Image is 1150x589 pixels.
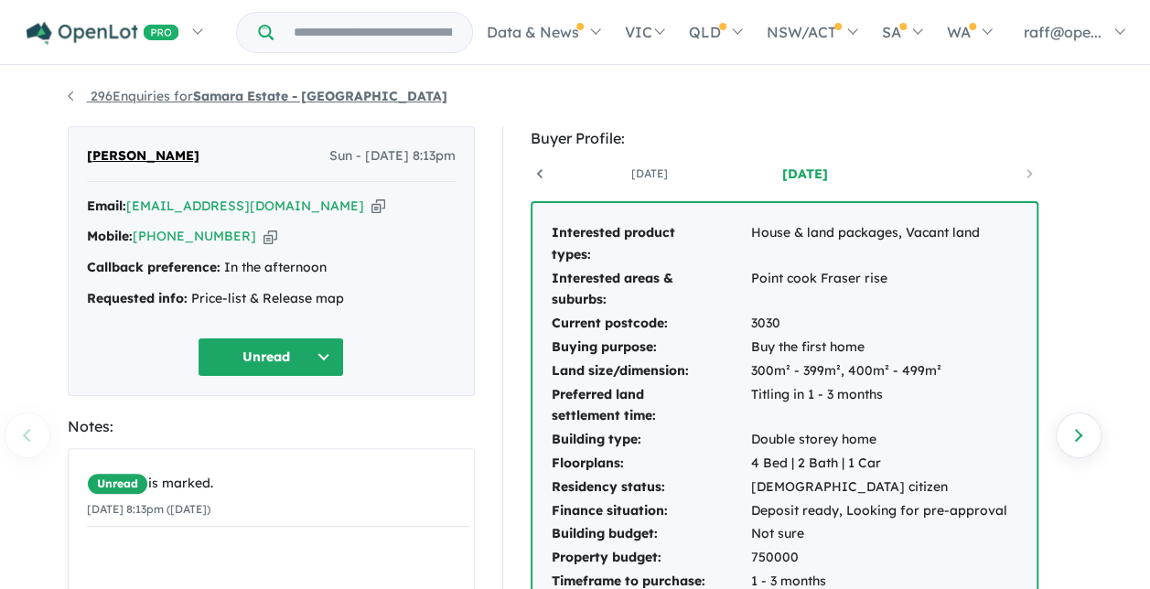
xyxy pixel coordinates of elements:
[750,221,1008,267] td: House & land packages, Vacant land
[371,197,385,216] button: Copy
[750,428,1008,452] td: Double storey home
[277,13,468,52] input: Try estate name, suburb, builder or developer
[551,359,750,383] td: Land size/dimension:
[750,499,1008,523] td: Deposit ready, Looking for pre-approval
[750,336,1008,359] td: Buy the first home
[750,522,1008,546] td: Not sure
[750,267,1008,313] td: Point cook Fraser rise
[750,359,1008,383] td: 300m² - 399m², 400m² - 499m²
[750,546,1008,570] td: 750000
[551,499,750,523] td: Finance situation:
[27,22,179,45] img: Openlot PRO Logo White
[551,221,750,267] td: Interested product types:
[87,502,210,516] small: [DATE] 8:13pm ([DATE])
[551,476,750,499] td: Residency status:
[551,383,750,429] td: Preferred land settlement time:
[551,546,750,570] td: Property budget:
[87,257,456,279] div: In the afternoon
[263,227,277,246] button: Copy
[727,165,883,183] a: [DATE]
[551,522,750,546] td: Building budget:
[87,288,456,310] div: Price-list & Release map
[87,228,133,244] strong: Mobile:
[193,88,447,104] strong: Samara Estate - [GEOGRAPHIC_DATA]
[133,228,256,244] a: [PHONE_NUMBER]
[87,473,148,495] span: Unread
[68,414,475,439] div: Notes:
[571,165,726,183] a: [DATE]
[87,290,188,306] strong: Requested info:
[68,88,447,104] a: 296Enquiries forSamara Estate - [GEOGRAPHIC_DATA]
[87,259,220,275] strong: Callback preference:
[551,336,750,359] td: Buying purpose:
[551,452,750,476] td: Floorplans:
[531,126,1038,151] div: Buyer Profile:
[198,337,344,377] button: Unread
[551,428,750,452] td: Building type:
[87,198,126,214] strong: Email:
[329,145,456,167] span: Sun - [DATE] 8:13pm
[750,452,1008,476] td: 4 Bed | 2 Bath | 1 Car
[551,312,750,336] td: Current postcode:
[87,145,199,167] span: [PERSON_NAME]
[87,473,469,495] div: is marked.
[551,267,750,313] td: Interested areas & suburbs:
[750,476,1008,499] td: [DEMOGRAPHIC_DATA] citizen
[68,86,1083,108] nav: breadcrumb
[126,198,364,214] a: [EMAIL_ADDRESS][DOMAIN_NAME]
[750,312,1008,336] td: 3030
[750,383,1008,429] td: Titling in 1 - 3 months
[1024,23,1102,41] span: raff@ope...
